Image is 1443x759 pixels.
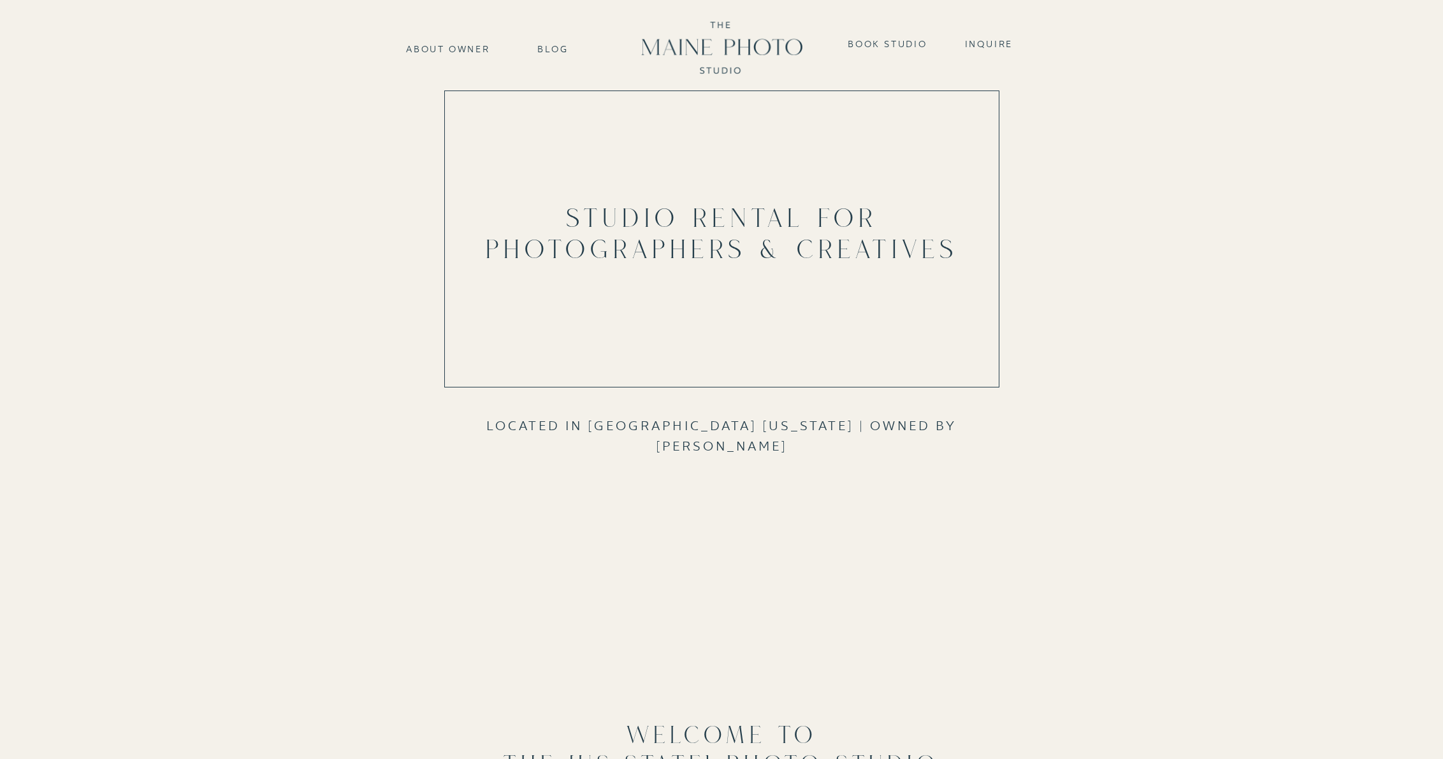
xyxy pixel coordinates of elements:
a: Blog [521,42,585,53]
h2: Located in [GEOGRAPHIC_DATA] [US_STATE] | Owned by [PERSON_NAME] [459,416,984,488]
a: about Owner [402,42,495,53]
h2: Welcome to the [US_STATE] PHoto Studio [291,720,1152,758]
h1: Studio Rental for Photographers & Creatives [445,202,999,307]
a: Book Studio [844,37,931,48]
video: Your browser does not support the video tag. [452,96,992,380]
a: Inquire [957,37,1021,48]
